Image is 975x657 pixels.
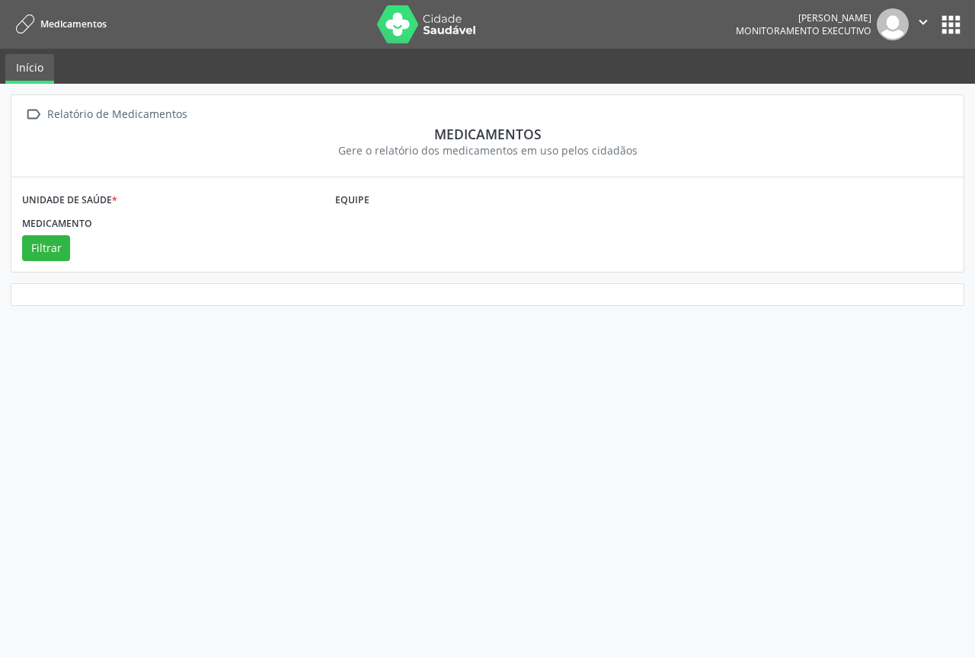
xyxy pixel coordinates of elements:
[5,54,54,84] a: Início
[877,8,909,40] img: img
[11,11,107,37] a: Medicamentos
[22,188,117,212] label: Unidade de saúde
[736,11,871,24] div: [PERSON_NAME]
[915,14,932,30] i: 
[22,142,953,158] div: Gere o relatório dos medicamentos em uso pelos cidadãos
[22,104,190,126] a:  Relatório de Medicamentos
[335,188,369,212] label: Equipe
[40,18,107,30] span: Medicamentos
[22,235,70,261] button: Filtrar
[44,104,190,126] div: Relatório de Medicamentos
[22,104,44,126] i: 
[22,126,953,142] div: Medicamentos
[938,11,964,38] button: apps
[22,212,92,235] label: Medicamento
[909,8,938,40] button: 
[736,24,871,37] span: Monitoramento Executivo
